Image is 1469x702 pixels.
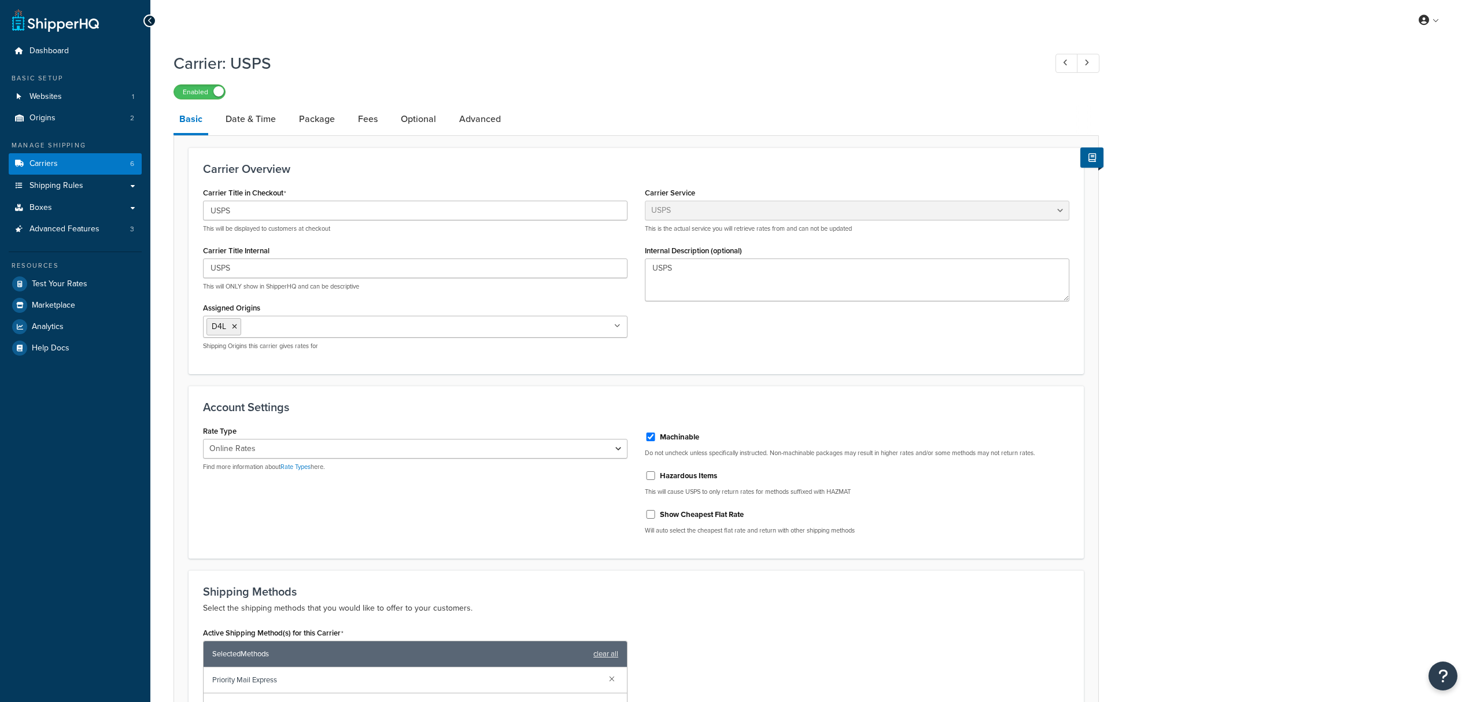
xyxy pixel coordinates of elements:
[203,224,628,233] p: This will be displayed to customers at checkout
[220,105,282,133] a: Date & Time
[593,646,618,662] a: clear all
[645,487,1069,496] p: This will cause USPS to only return rates for methods suffixed with HAZMAT
[352,105,383,133] a: Fees
[29,159,58,169] span: Carriers
[32,301,75,311] span: Marketplace
[9,219,142,240] li: Advanced Features
[203,463,628,471] p: Find more information about here.
[203,585,1069,598] h3: Shipping Methods
[9,153,142,175] a: Carriers6
[1429,662,1457,690] button: Open Resource Center
[132,92,134,102] span: 1
[203,342,628,350] p: Shipping Origins this carrier gives rates for
[9,274,142,294] a: Test Your Rates
[203,189,286,198] label: Carrier Title in Checkout
[212,320,226,332] span: D4L
[174,105,208,135] a: Basic
[9,175,142,197] a: Shipping Rules
[130,224,134,234] span: 3
[203,304,260,312] label: Assigned Origins
[29,46,69,56] span: Dashboard
[1080,147,1103,168] button: Show Help Docs
[174,85,225,99] label: Enabled
[395,105,442,133] a: Optional
[212,646,588,662] span: Selected Methods
[9,316,142,337] a: Analytics
[174,52,1034,75] h1: Carrier: USPS
[293,105,341,133] a: Package
[9,40,142,62] a: Dashboard
[645,449,1069,457] p: Do not uncheck unless specifically instructed. Non-machinable packages may result in higher rates...
[453,105,507,133] a: Advanced
[9,219,142,240] a: Advanced Features3
[32,343,69,353] span: Help Docs
[29,203,52,213] span: Boxes
[645,189,695,197] label: Carrier Service
[280,462,311,471] a: Rate Types
[9,153,142,175] li: Carriers
[203,282,628,291] p: This will ONLY show in ShipperHQ and can be descriptive
[203,246,270,255] label: Carrier Title Internal
[660,509,744,520] label: Show Cheapest Flat Rate
[29,113,56,123] span: Origins
[9,197,142,219] a: Boxes
[9,108,142,129] li: Origins
[645,246,742,255] label: Internal Description (optional)
[212,672,600,688] span: Priority Mail Express
[645,224,1069,233] p: This is the actual service you will retrieve rates from and can not be updated
[9,86,142,108] li: Websites
[203,401,1069,413] h3: Account Settings
[203,629,344,638] label: Active Shipping Method(s) for this Carrier
[130,159,134,169] span: 6
[29,92,62,102] span: Websites
[660,471,717,481] label: Hazardous Items
[203,601,1069,615] p: Select the shipping methods that you would like to offer to your customers.
[9,295,142,316] a: Marketplace
[660,432,699,442] label: Machinable
[9,338,142,359] a: Help Docs
[645,526,1069,535] p: Will auto select the cheapest flat rate and return with other shipping methods
[1077,54,1099,73] a: Next Record
[130,113,134,123] span: 2
[9,86,142,108] a: Websites1
[1055,54,1078,73] a: Previous Record
[645,258,1069,301] textarea: USPS
[29,224,99,234] span: Advanced Features
[203,427,237,435] label: Rate Type
[29,181,83,191] span: Shipping Rules
[9,73,142,83] div: Basic Setup
[32,279,87,289] span: Test Your Rates
[9,108,142,129] a: Origins2
[9,141,142,150] div: Manage Shipping
[9,261,142,271] div: Resources
[203,162,1069,175] h3: Carrier Overview
[32,322,64,332] span: Analytics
